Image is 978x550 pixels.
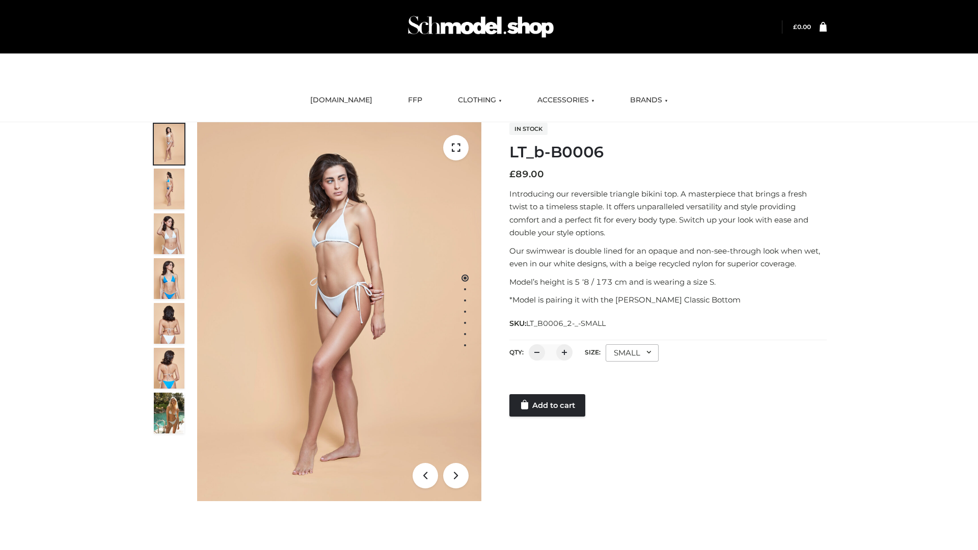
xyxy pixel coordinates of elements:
[509,293,827,307] p: *Model is pairing it with the [PERSON_NAME] Classic Bottom
[197,122,481,501] img: ArielClassicBikiniTop_CloudNine_AzureSky_OW114ECO_1
[530,89,602,112] a: ACCESSORIES
[509,276,827,289] p: Model’s height is 5 ‘8 / 173 cm and is wearing a size S.
[154,348,184,389] img: ArielClassicBikiniTop_CloudNine_AzureSky_OW114ECO_8-scaled.jpg
[154,393,184,433] img: Arieltop_CloudNine_AzureSky2.jpg
[154,213,184,254] img: ArielClassicBikiniTop_CloudNine_AzureSky_OW114ECO_3-scaled.jpg
[606,344,659,362] div: SMALL
[793,23,797,31] span: £
[400,89,430,112] a: FFP
[509,187,827,239] p: Introducing our reversible triangle bikini top. A masterpiece that brings a fresh twist to a time...
[509,317,607,329] span: SKU:
[585,348,601,356] label: Size:
[509,143,827,161] h1: LT_b-B0006
[154,303,184,344] img: ArielClassicBikiniTop_CloudNine_AzureSky_OW114ECO_7-scaled.jpg
[622,89,675,112] a: BRANDS
[404,7,557,47] img: Schmodel Admin 964
[154,124,184,164] img: ArielClassicBikiniTop_CloudNine_AzureSky_OW114ECO_1-scaled.jpg
[509,244,827,270] p: Our swimwear is double lined for an opaque and non-see-through look when wet, even in our white d...
[509,394,585,417] a: Add to cart
[509,123,548,135] span: In stock
[154,169,184,209] img: ArielClassicBikiniTop_CloudNine_AzureSky_OW114ECO_2-scaled.jpg
[303,89,380,112] a: [DOMAIN_NAME]
[793,23,811,31] bdi: 0.00
[509,348,524,356] label: QTY:
[509,169,544,180] bdi: 89.00
[526,319,606,328] span: LT_B0006_2-_-SMALL
[509,169,515,180] span: £
[154,258,184,299] img: ArielClassicBikiniTop_CloudNine_AzureSky_OW114ECO_4-scaled.jpg
[793,23,811,31] a: £0.00
[450,89,509,112] a: CLOTHING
